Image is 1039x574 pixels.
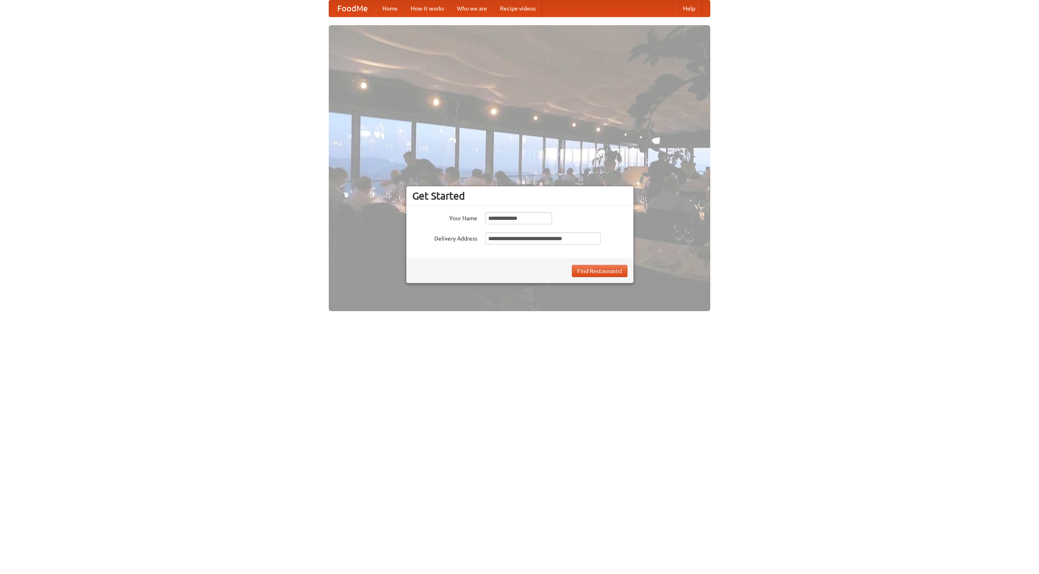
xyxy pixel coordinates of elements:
a: Home [376,0,404,17]
a: Who we are [451,0,494,17]
label: Delivery Address [412,232,477,243]
a: Help [677,0,702,17]
a: How it works [404,0,451,17]
button: Find Restaurants! [572,265,627,277]
label: Your Name [412,212,477,222]
a: FoodMe [329,0,376,17]
h3: Get Started [412,190,627,202]
a: Recipe videos [494,0,542,17]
